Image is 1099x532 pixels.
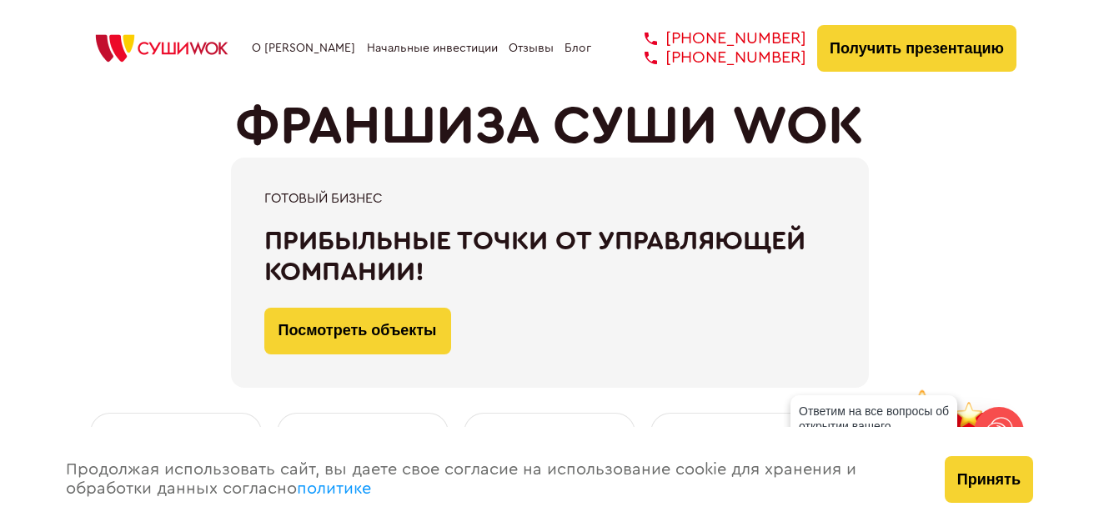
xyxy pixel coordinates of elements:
[817,25,1016,72] button: Получить презентацию
[790,395,957,457] div: Ответим на все вопросы об открытии вашего [PERSON_NAME]!
[49,427,928,532] div: Продолжая использовать сайт, вы даете свое согласие на использование cookie для хранения и обрабо...
[297,480,371,497] a: политике
[620,48,806,68] a: [PHONE_NUMBER]
[83,30,241,67] img: СУШИWOK
[620,29,806,48] a: [PHONE_NUMBER]
[264,191,836,206] div: Готовый бизнес
[264,308,451,354] a: Посмотреть объекты
[264,226,836,288] div: Прибыльные точки от управляющей компании!
[565,42,591,55] a: Блог
[252,42,355,55] a: О [PERSON_NAME]
[945,456,1033,503] button: Принять
[367,42,498,55] a: Начальные инвестиции
[509,42,554,55] a: Отзывы
[235,96,864,158] h1: ФРАНШИЗА СУШИ WOK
